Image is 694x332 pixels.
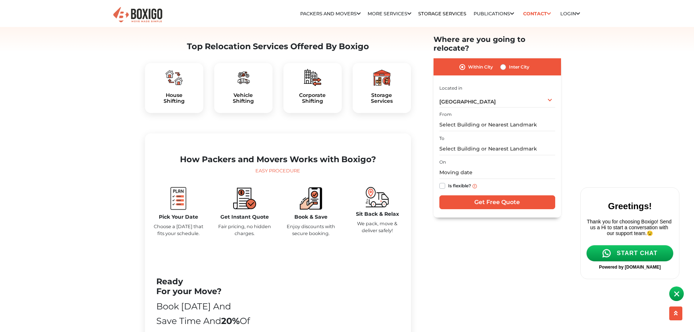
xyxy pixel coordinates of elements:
[439,99,496,105] span: [GEOGRAPHIC_DATA]
[167,187,190,210] img: boxigo_packers_and_movers_plan
[368,11,411,16] a: More services
[151,223,206,237] p: Choose a [DATE] that fits your schedule.
[434,35,561,52] h2: Where are you going to relocate?
[156,277,251,296] h2: Ready For your Move?
[217,214,272,220] h5: Get Instant Quote
[560,11,580,16] a: Login
[373,69,391,86] img: boxigo_packers_and_movers_plan
[439,85,462,91] label: Located in
[439,119,555,132] input: Select Building or Nearest Landmark
[300,11,361,16] a: Packers and Movers
[145,42,411,51] h2: Top Relocation Services Offered By Boxigo
[289,92,336,105] h5: Corporate Shifting
[25,65,34,73] img: whatsapp-icon.svg
[151,214,206,220] h5: Pick Your Date
[468,63,493,71] label: Within City
[358,92,405,105] h5: Storage Services
[221,316,240,326] b: 20%
[151,167,405,175] div: Easy Procedure
[509,63,529,71] label: Inter City
[669,306,682,320] button: scroll up
[151,92,197,105] a: HouseShifting
[39,66,80,72] span: START CHAT
[366,187,389,207] img: boxigo_packers_and_movers_move
[448,182,471,190] label: Is flexible?
[521,8,553,19] a: Contact
[97,12,102,17] img: close.svg
[418,11,466,16] a: Storage Services
[474,11,514,16] a: Publications
[439,142,555,155] input: Select Building or Nearest Landmark
[9,34,96,52] p: Thank you for choosing Boxigo! Send us a Hi to start a conversation with our support team.😉
[220,92,267,105] a: VehicleShifting
[220,92,267,105] h5: Vehicle Shifting
[358,92,405,105] a: StorageServices
[439,167,555,179] input: Moving date
[439,196,555,210] input: Get Free Quote
[47,80,83,85] a: [DOMAIN_NAME]
[439,112,452,118] label: From
[350,220,405,234] p: We pack, move & deliver safely!
[112,6,163,24] img: Boxigo
[235,69,252,86] img: boxigo_packers_and_movers_plan
[283,214,339,220] h5: Book & Save
[439,135,444,142] label: To
[439,159,446,166] label: On
[299,187,322,210] img: boxigo_packers_and_movers_book
[289,92,336,105] a: CorporateShifting
[21,80,46,85] span: Powered by
[473,184,477,188] img: info
[165,69,183,86] img: boxigo_packers_and_movers_plan
[233,187,256,210] img: boxigo_packers_and_movers_compare
[9,17,96,27] h2: Greetings!
[151,155,405,164] h2: How Packers and Movers Works with Boxigo?
[283,223,339,237] p: Enjoy discounts with secure booking.
[151,92,197,105] h5: House Shifting
[350,211,405,217] h5: Sit Back & Relax
[217,223,272,237] p: Fair pricing, no hidden charges.
[9,60,96,77] a: START CHAT
[304,69,321,86] img: boxigo_packers_and_movers_plan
